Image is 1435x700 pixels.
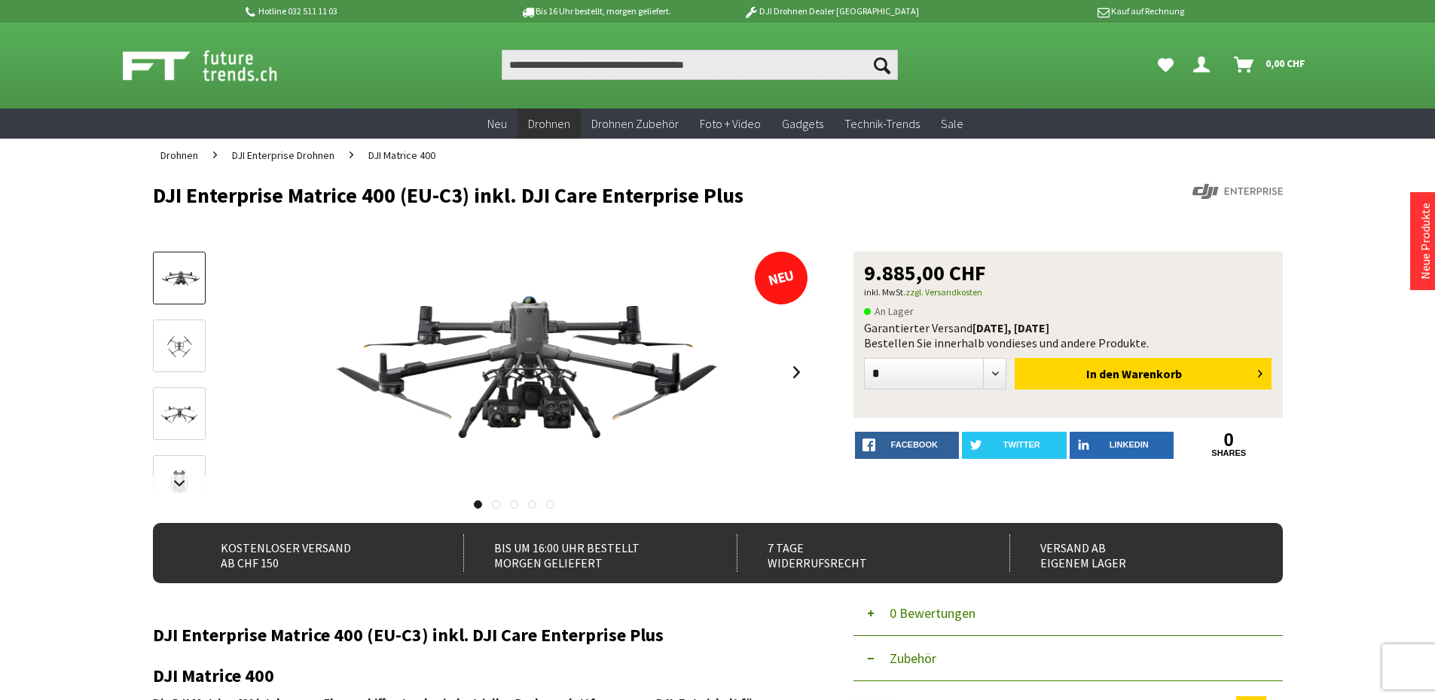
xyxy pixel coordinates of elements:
a: 0 [1177,432,1281,448]
span: In den [1086,366,1119,381]
a: LinkedIn [1070,432,1174,459]
span: Technik-Trends [844,116,920,131]
h2: DJI Matrice 400 [153,666,808,686]
a: Sale [930,109,974,139]
div: Garantierter Versand Bestellen Sie innerhalb von dieses und andere Produkte. [864,320,1272,350]
span: DJI Matrice 400 [368,148,435,162]
a: Neue Produkte [1418,203,1433,280]
a: Drohnen [518,109,581,139]
input: Produkt, Marke, Kategorie, EAN, Artikelnummer… [502,50,898,80]
a: Technik-Trends [834,109,930,139]
span: Warenkorb [1122,366,1182,381]
a: Drohnen Zubehör [581,109,689,139]
a: shares [1177,448,1281,458]
a: Gadgets [771,109,834,139]
span: Gadgets [782,116,823,131]
button: Zubehör [853,636,1283,681]
a: Meine Favoriten [1150,50,1181,80]
span: DJI Enterprise Drohnen [232,148,334,162]
a: DJI Matrice 400 [361,139,443,172]
img: DJI Enterprise Matrice 400 (EU-C3) inkl. DJI Care Enterprise Plus [301,252,728,493]
a: Drohnen [153,139,206,172]
span: 9.885,00 CHF [864,262,986,283]
p: Bis 16 Uhr bestellt, morgen geliefert. [478,2,713,20]
div: Kostenloser Versand ab CHF 150 [191,534,431,572]
span: facebook [891,440,938,449]
span: An Lager [864,302,914,320]
button: 0 Bewertungen [853,591,1283,636]
p: Hotline 032 511 11 03 [243,2,478,20]
p: Kauf auf Rechnung [949,2,1184,20]
span: LinkedIn [1110,440,1149,449]
img: Vorschau: DJI Enterprise Matrice 400 (EU-C3) inkl. DJI Care Enterprise Plus [157,267,201,292]
a: twitter [962,432,1067,459]
a: DJI Enterprise Drohnen [224,139,342,172]
a: zzgl. Versandkosten [905,286,982,298]
div: 7 Tage Widerrufsrecht [737,534,977,572]
a: Dein Konto [1187,50,1222,80]
a: facebook [855,432,960,459]
p: DJI Drohnen Dealer [GEOGRAPHIC_DATA] [713,2,948,20]
span: Neu [487,116,507,131]
h2: DJI Enterprise Matrice 400 (EU-C3) inkl. DJI Care Enterprise Plus [153,625,808,645]
span: Drohnen [160,148,198,162]
a: Warenkorb [1228,50,1313,80]
span: Sale [941,116,963,131]
a: Neu [477,109,518,139]
a: Foto + Video [689,109,771,139]
button: Suchen [866,50,898,80]
div: Versand ab eigenem Lager [1009,534,1250,572]
button: In den Warenkorb [1015,358,1272,390]
span: Drohnen [528,116,570,131]
b: [DATE], [DATE] [972,320,1049,335]
div: Bis um 16:00 Uhr bestellt Morgen geliefert [463,534,704,572]
img: Shop Futuretrends - zur Startseite wechseln [123,47,310,84]
img: DJI Enterprise [1192,184,1283,199]
span: 0,00 CHF [1266,51,1305,75]
p: inkl. MwSt. [864,283,1272,301]
h1: DJI Enterprise Matrice 400 (EU-C3) inkl. DJI Care Enterprise Plus [153,184,1057,206]
span: twitter [1003,440,1040,449]
span: Drohnen Zubehör [591,116,679,131]
span: Foto + Video [700,116,761,131]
